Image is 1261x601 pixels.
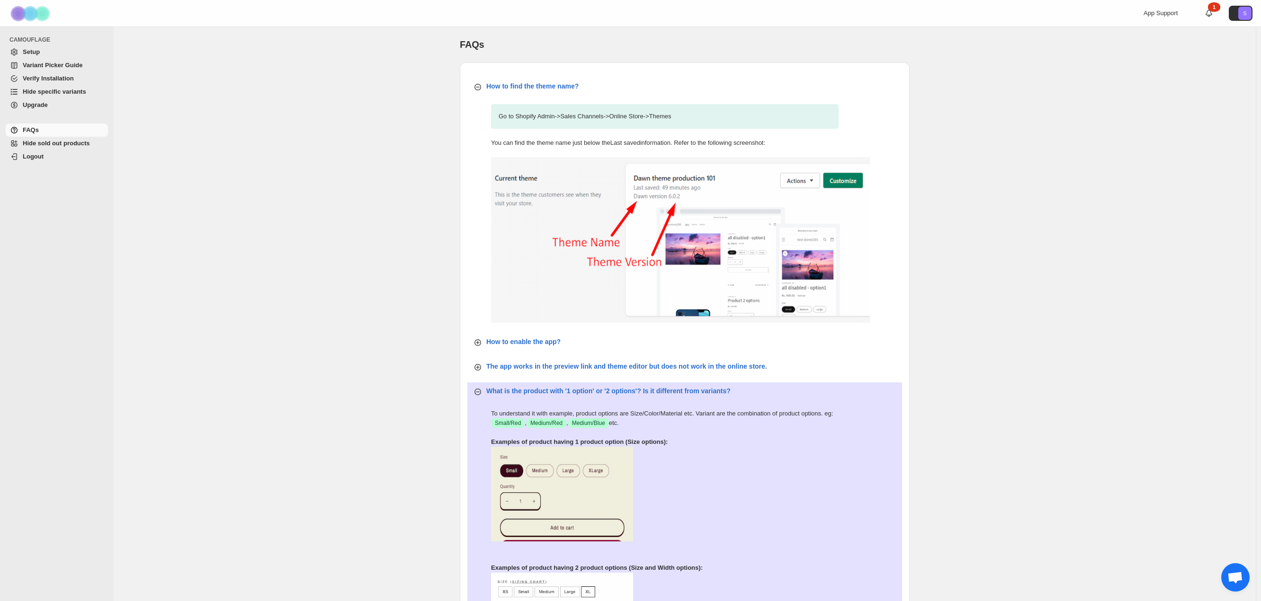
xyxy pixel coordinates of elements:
span: Medium/Blue [572,419,605,427]
a: Upgrade [6,98,108,112]
a: Hide sold out products [6,137,108,150]
span: Hide sold out products [23,140,90,147]
span: Hide specific variants [23,88,86,95]
a: Logout [6,150,108,163]
button: The app works in the preview link and theme editor but does not work in the online store. [467,358,902,375]
strong: Examples of product having 1 product option (Size options): [491,438,668,445]
p: How to find the theme name? [486,81,579,91]
img: find-theme-name [491,157,870,323]
span: CAMOUFLAGE [9,36,109,44]
button: What is the product with '1 option' or '2 options'? Is it different from variants? [467,382,902,399]
button: How to enable the app? [467,333,902,350]
span: Medium/Red [530,419,563,427]
a: Hide specific variants [6,85,108,98]
span: FAQs [460,39,484,50]
a: Variant Picker Guide [6,59,108,72]
span: Verify Installation [23,75,74,82]
text: S [1243,10,1246,16]
strong: Examples of product having 2 product options (Size and Width options): [491,564,703,571]
span: Avatar with initials S [1238,7,1252,20]
a: 1 [1204,9,1214,18]
div: Open chat [1221,563,1250,592]
a: Verify Installation [6,72,108,85]
img: camouflage-swatch-1 [491,447,633,541]
a: FAQs [6,124,108,137]
span: FAQs [23,126,39,133]
button: Avatar with initials S [1229,6,1252,21]
p: The app works in the preview link and theme editor but does not work in the online store. [486,362,767,371]
span: Logout [23,153,44,160]
span: Small/Red [495,419,521,427]
p: What is the product with '1 option' or '2 options'? Is it different from variants? [486,386,731,396]
p: To understand it with example, product options are Size/Color/Material etc. Variant are the combi... [491,409,839,428]
span: Upgrade [23,101,48,108]
span: Variant Picker Guide [23,62,82,69]
p: You can find the theme name just below the Last saved information. Refer to the following screens... [491,138,839,148]
a: Setup [6,45,108,59]
span: App Support [1144,9,1178,17]
p: Go to Shopify Admin -> Sales Channels -> Online Store -> Themes [491,104,839,129]
span: Setup [23,48,40,55]
div: 1 [1208,2,1220,12]
button: How to find the theme name? [467,78,902,95]
img: Camouflage [8,0,55,27]
p: How to enable the app? [486,337,561,346]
